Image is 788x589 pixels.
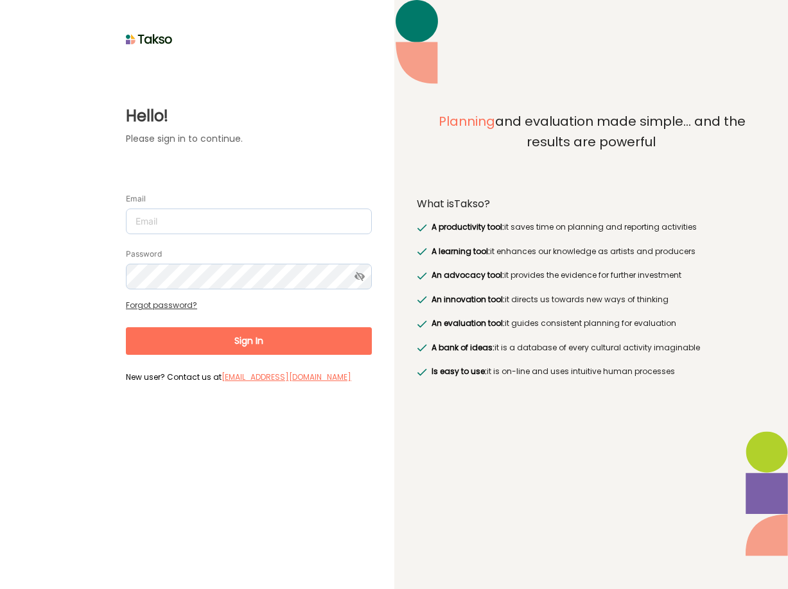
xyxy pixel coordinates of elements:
[429,269,681,282] label: it provides the evidence for further investment
[429,245,696,258] label: it enhances our knowledge as artists and producers
[429,221,697,234] label: it saves time on planning and reporting activities
[417,248,427,255] img: greenRight
[417,198,490,210] label: What is
[417,112,766,181] label: and evaluation made simple... and the results are powerful
[432,221,504,232] span: A productivity tool:
[126,194,146,204] label: Email
[429,341,700,354] label: it is a database of every cultural activity imaginable
[439,112,495,130] span: Planning
[432,269,504,280] span: An advocacy tool:
[454,196,490,211] span: Takso?
[126,371,372,382] label: New user? Contact us at
[432,342,495,353] span: A bank of ideas:
[126,209,372,234] input: Email
[417,296,427,303] img: greenRight
[126,132,372,146] label: Please sign in to continue.
[417,272,427,280] img: greenRight
[432,246,490,257] span: A learning tool:
[432,318,505,329] span: An evaluation tool:
[222,371,351,384] label: [EMAIL_ADDRESS][DOMAIN_NAME]
[417,368,427,376] img: greenRight
[429,365,675,378] label: it is on-line and uses intuitive human processes
[126,105,372,128] label: Hello!
[417,344,427,352] img: greenRight
[417,224,427,232] img: greenRight
[432,366,487,377] span: Is easy to use:
[126,249,162,259] label: Password
[429,293,669,306] label: it directs us towards new ways of thinking
[429,317,676,330] label: it guides consistent planning for evaluation
[417,320,427,328] img: greenRight
[126,300,197,311] a: Forgot password?
[126,30,173,49] img: taksoLoginLogo
[126,327,372,355] button: Sign In
[432,294,505,305] span: An innovation tool:
[222,371,351,382] a: [EMAIL_ADDRESS][DOMAIN_NAME]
